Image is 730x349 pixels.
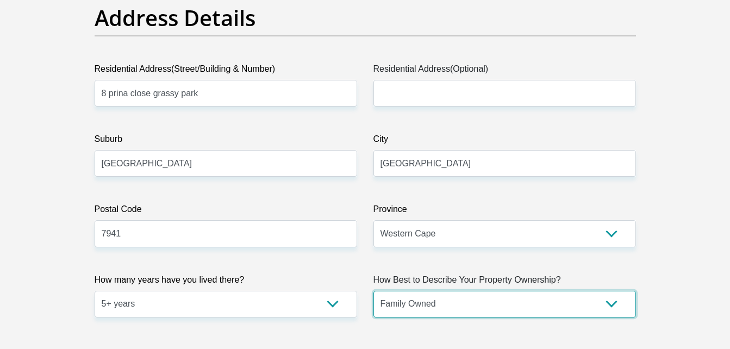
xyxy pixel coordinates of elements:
[373,80,636,107] input: Address line 2 (Optional)
[373,150,636,177] input: City
[373,220,636,247] select: Please Select a Province
[95,150,357,177] input: Suburb
[373,203,636,220] label: Province
[95,220,357,247] input: Postal Code
[373,273,636,291] label: How Best to Describe Your Property Ownership?
[95,80,357,107] input: Valid residential address
[95,5,636,31] h2: Address Details
[95,203,357,220] label: Postal Code
[373,291,636,317] select: Please select a value
[95,133,357,150] label: Suburb
[95,63,357,80] label: Residential Address(Street/Building & Number)
[373,133,636,150] label: City
[95,273,357,291] label: How many years have you lived there?
[373,63,636,80] label: Residential Address(Optional)
[95,291,357,317] select: Please select a value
